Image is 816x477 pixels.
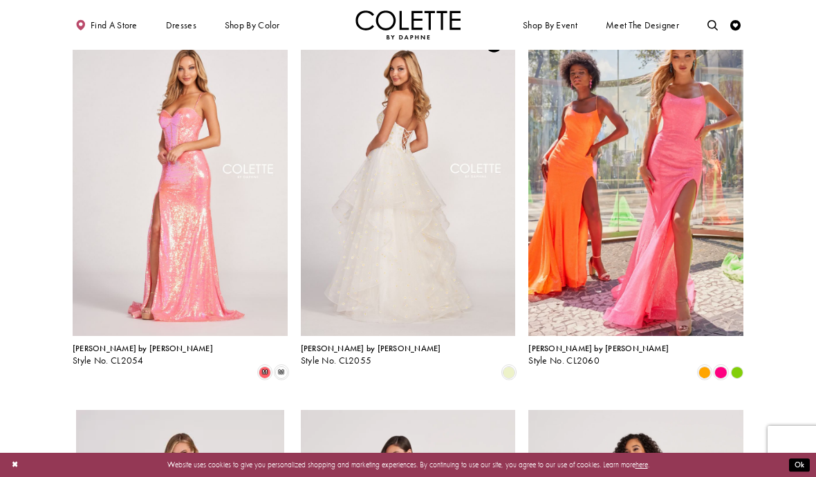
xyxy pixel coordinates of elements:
[523,20,577,30] span: Shop By Event
[91,20,138,30] span: Find a store
[166,20,196,30] span: Dresses
[603,10,682,39] a: Meet the designer
[528,24,743,336] a: Visit Colette by Daphne Style No. CL2060 Page
[528,343,669,354] span: [PERSON_NAME] by [PERSON_NAME]
[301,343,441,354] span: [PERSON_NAME] by [PERSON_NAME]
[73,344,213,366] div: Colette by Daphne Style No. CL2054
[301,344,441,366] div: Colette by Daphne Style No. CL2055
[705,10,721,39] a: Toggle search
[75,458,741,471] p: Website uses cookies to give you personalized shopping and marketing experiences. By continuing t...
[528,344,669,366] div: Colette by Daphne Style No. CL2060
[355,10,461,39] img: Colette by Daphne
[301,355,372,366] span: Style No. CL2055
[789,458,810,471] button: Submit Dialog
[225,20,280,30] span: Shop by color
[6,456,24,474] button: Close Dialog
[520,10,579,39] span: Shop By Event
[301,24,516,336] a: Visit Colette by Daphne Style No. CL2055 Page
[73,343,213,354] span: [PERSON_NAME] by [PERSON_NAME]
[222,10,282,39] span: Shop by color
[73,355,144,366] span: Style No. CL2054
[73,10,140,39] a: Find a store
[636,460,648,469] a: here
[355,10,461,39] a: Visit Home Page
[727,10,743,39] a: Check Wishlist
[163,10,199,39] span: Dresses
[606,20,679,30] span: Meet the designer
[275,366,288,378] i: White/Multi
[73,24,288,336] a: Visit Colette by Daphne Style No. CL2054 Page
[698,366,711,378] i: Orange
[731,366,743,378] i: Lime
[528,355,600,366] span: Style No. CL2060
